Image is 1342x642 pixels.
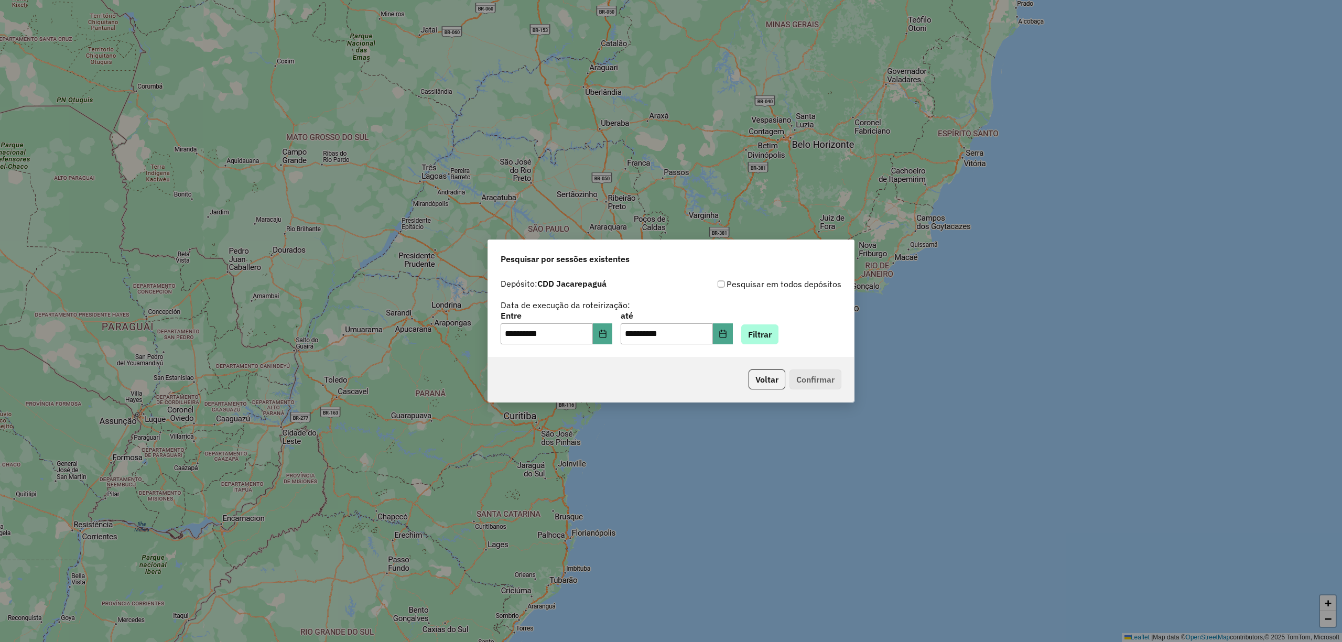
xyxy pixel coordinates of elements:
[593,323,613,344] button: Choose Date
[621,309,732,322] label: até
[501,277,607,290] label: Depósito:
[671,278,841,290] div: Pesquisar em todos depósitos
[713,323,733,344] button: Choose Date
[501,309,612,322] label: Entre
[501,299,630,311] label: Data de execução da roteirização:
[741,324,778,344] button: Filtrar
[537,278,607,289] strong: CDD Jacarepaguá
[501,253,630,265] span: Pesquisar por sessões existentes
[749,369,785,389] button: Voltar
